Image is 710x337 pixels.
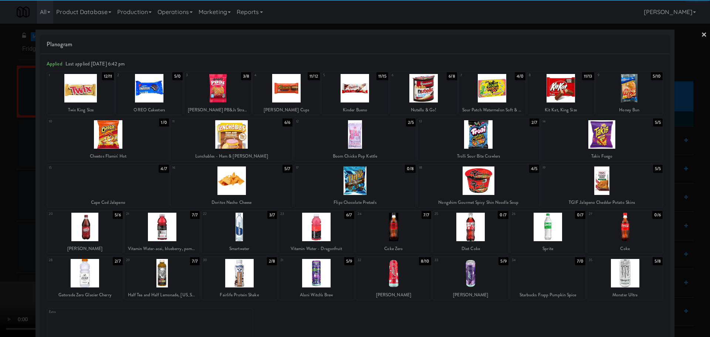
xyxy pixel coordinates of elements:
div: [PERSON_NAME] [47,244,123,253]
div: 14 [542,118,602,125]
div: Flipz Chocolate Pretzels [295,198,415,207]
div: 21 [126,211,162,217]
div: OREO Cakesters [116,105,182,115]
div: 2/8 [267,257,277,265]
div: Fairlife Protein Shake [202,290,277,300]
div: Gatorade Zero Glacier Cherry [48,290,122,300]
div: 112/11Twix King Size [47,72,114,115]
span: Planogram [47,39,663,50]
div: 3/7 [267,211,277,219]
div: Coke Zero [357,244,430,253]
div: 811/13Kit Kat, King Size [527,72,594,115]
div: Lunchables - Ham & [PERSON_NAME] [172,152,291,161]
div: 195/5TGIF Jalapeno Cheddar Potato Skins [541,165,663,207]
div: 5/10 [651,72,663,80]
div: Vitamin Water-acai, blueberry, pomegranate [126,244,199,253]
div: Cheetos Flamin' Hot [48,152,168,161]
div: [PERSON_NAME] [434,290,507,300]
div: 250/7Diet Coke [433,211,508,253]
div: Lunchables - Ham & [PERSON_NAME] [171,152,293,161]
div: Smartwater [202,244,277,253]
div: 315/9Alani Witch's Brew [279,257,354,300]
div: 247/7Coke Zero [356,211,432,253]
div: 0/6 [652,211,663,219]
div: 184/5Nongshim Gourmet Spicy Shin Noodle Soup [417,165,539,207]
div: Half Tea and Half Lemonade, [US_STATE] [PERSON_NAME] [126,290,199,300]
div: 11/12 [308,72,320,80]
div: 145/5Takis Fuego [541,118,663,161]
div: 4 [254,72,286,78]
div: Twix King Size [48,105,113,115]
div: 328/10[PERSON_NAME] [356,257,432,300]
div: 101/0Cheetos Flamin' Hot [47,118,169,161]
div: 2/7 [113,257,122,265]
div: 19 [542,165,602,171]
span: Last applied [DATE] 6:42 pm [65,60,125,67]
div: 34 [512,257,548,263]
div: Cape Cod Jalapeno [48,198,168,207]
div: 116/6Lunchables - Ham & [PERSON_NAME] [171,118,293,161]
div: Nutella & Go! [391,105,456,115]
div: Alani Witch's Brew [279,290,354,300]
div: 31 [280,257,317,263]
div: Nutella & Go! [390,105,457,115]
div: 6/7 [344,211,354,219]
div: 2/5 [406,118,416,127]
div: Doritos Nacho Cheese [172,198,291,207]
div: 0/7 [498,211,508,219]
div: Sour Patch Watermelon Soft & Chewy [460,105,524,115]
div: 20 [49,211,85,217]
div: 6 [392,72,423,78]
span: Applied [47,60,62,67]
div: Gatorade Zero Glacier Cherry [47,290,123,300]
div: Sour Patch Watermelon Soft & Chewy [459,105,525,115]
div: 217/7Vitamin Water-acai, blueberry, pomegranate [125,211,200,253]
div: 4/7 [159,165,169,173]
div: 12 [296,118,355,125]
div: [PERSON_NAME] PB&Js Strawberry [185,105,251,115]
div: 5/9 [344,257,354,265]
div: 32 [358,257,394,263]
div: 7/7 [422,211,431,219]
div: 5/8 [653,257,663,265]
div: Vitamin Water - Dragonfruit [279,244,354,253]
div: 170/8Flipz Chocolate Pretzels [294,165,416,207]
a: × [701,24,707,47]
div: 7/7 [190,257,200,265]
div: Half Tea and Half Lemonade, [US_STATE] [PERSON_NAME] [125,290,200,300]
div: [PERSON_NAME] [433,290,508,300]
div: 11/15 [376,72,389,80]
div: Trolli Sour Bite Crawlers [419,152,538,161]
div: 95/10Honey Bun [596,72,663,115]
div: 23 [280,211,317,217]
img: Micromart [17,6,30,18]
div: 8/10 [419,257,431,265]
div: 302/8Fairlife Protein Shake [202,257,277,300]
div: 5/5 [653,165,663,173]
div: Monster Ultra [588,290,662,300]
div: OREO Cakesters [117,105,181,115]
div: Kit Kat, King Size [528,105,593,115]
div: Monster Ultra [587,290,663,300]
div: 7 [460,72,492,78]
div: Starbucks Frapp Pumpkin Spice [511,290,585,300]
div: [PERSON_NAME] PB&Js Strawberry [186,105,250,115]
div: 6/8 [447,72,457,80]
div: 10 [49,118,108,125]
div: 5/9 [498,257,508,265]
div: Vitamin Water - Dragonfruit [280,244,353,253]
div: TGIF Jalapeno Cheddar Potato Skins [541,198,663,207]
div: 154/7Cape Cod Jalapeno [47,165,169,207]
div: Boom Chicka Pop Kettle [294,152,416,161]
div: 282/7Gatorade Zero Glacier Cherry [47,257,123,300]
div: 4/0 [515,72,525,80]
div: 8 [529,72,561,78]
div: TGIF Jalapeno Cheddar Potato Skins [542,198,662,207]
div: Extra [49,309,150,315]
div: 6/6 [283,118,292,127]
div: Trolli Sour Bite Crawlers [417,152,539,161]
div: [PERSON_NAME] [357,290,430,300]
div: Alani Witch's Brew [280,290,353,300]
div: Nongshim Gourmet Spicy Shin Noodle Soup [417,198,539,207]
div: 260/7Sprite [510,211,586,253]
